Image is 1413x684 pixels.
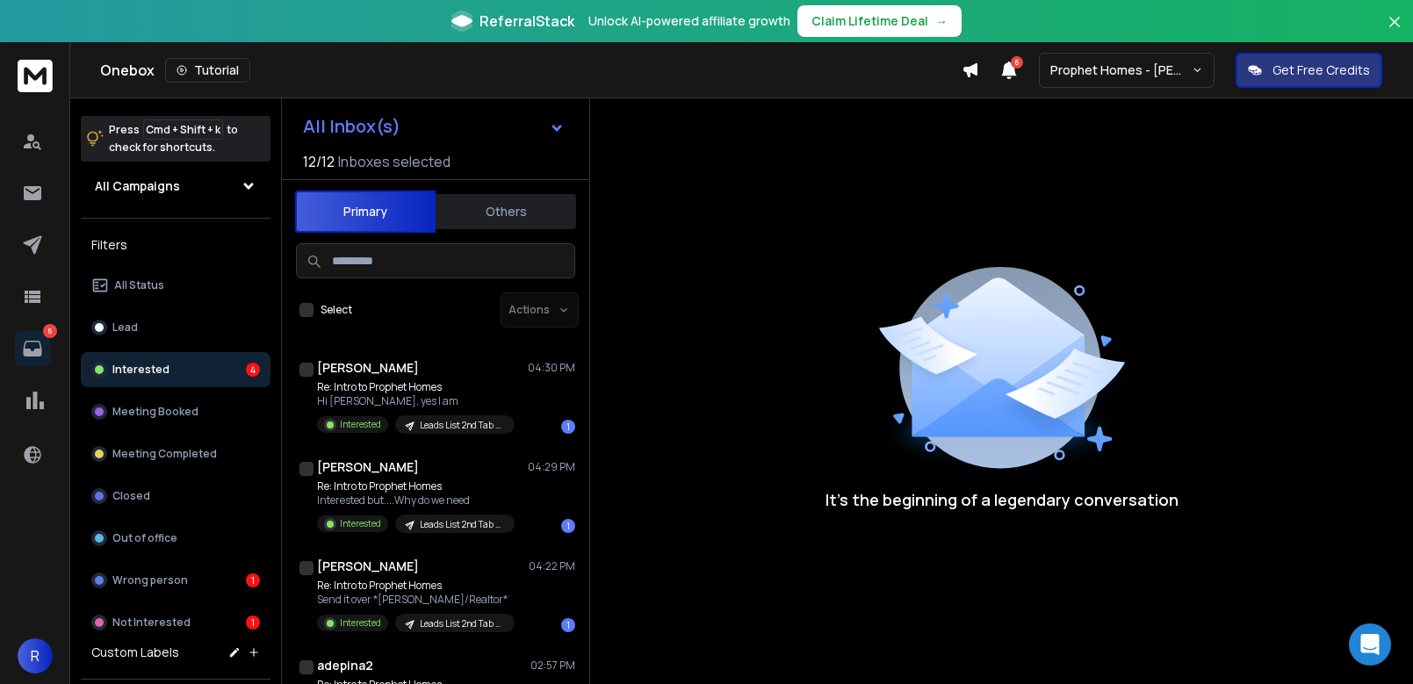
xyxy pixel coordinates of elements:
[303,118,400,135] h1: All Inbox(s)
[317,593,515,607] p: Send it over *[PERSON_NAME]/Realtor*
[81,436,270,472] button: Meeting Completed
[317,579,515,593] p: Re: Intro to Prophet Homes
[114,278,164,292] p: All Status
[528,460,575,474] p: 04:29 PM
[112,320,138,335] p: Lead
[797,5,962,37] button: Claim Lifetime Deal→
[935,12,948,30] span: →
[18,638,53,673] button: R
[338,151,451,172] h3: Inboxes selected
[81,394,270,429] button: Meeting Booked
[1050,61,1192,79] p: Prophet Homes - [PERSON_NAME]
[112,573,188,587] p: Wrong person
[340,616,381,630] p: Interested
[81,310,270,345] button: Lead
[81,563,270,598] button: Wrong person1
[340,517,381,530] p: Interested
[81,352,270,387] button: Interested4
[317,558,419,575] h1: [PERSON_NAME]
[1272,61,1370,79] p: Get Free Credits
[95,177,180,195] h1: All Campaigns
[420,419,504,432] p: Leads List 2nd Tab Campaign Valid Accept All
[317,359,419,377] h1: [PERSON_NAME]
[81,268,270,303] button: All Status
[165,58,250,83] button: Tutorial
[529,559,575,573] p: 04:22 PM
[303,151,335,172] span: 12 / 12
[143,119,223,140] span: Cmd + Shift + k
[81,169,270,204] button: All Campaigns
[91,644,179,661] h3: Custom Labels
[479,11,574,32] span: ReferralStack
[321,303,352,317] label: Select
[1236,53,1382,88] button: Get Free Credits
[295,191,436,233] button: Primary
[81,605,270,640] button: Not Interested1
[561,519,575,533] div: 1
[436,192,576,231] button: Others
[1383,11,1406,53] button: Close banner
[317,479,515,493] p: Re: Intro to Prophet Homes
[825,487,1179,512] p: It’s the beginning of a legendary conversation
[289,109,579,144] button: All Inbox(s)
[109,121,238,156] p: Press to check for shortcuts.
[112,447,217,461] p: Meeting Completed
[317,657,373,674] h1: adepina2
[81,233,270,257] h3: Filters
[43,324,57,338] p: 6
[420,518,504,531] p: Leads List 2nd Tab Campaign Valid Accept All
[246,616,260,630] div: 1
[246,363,260,377] div: 4
[100,58,962,83] div: Onebox
[420,617,504,630] p: Leads List 2nd Tab Campaign Valid Accept All
[15,331,50,366] a: 6
[561,618,575,632] div: 1
[112,363,169,377] p: Interested
[317,394,515,408] p: Hi [PERSON_NAME], yes I am
[561,420,575,434] div: 1
[81,479,270,514] button: Closed
[588,12,790,30] p: Unlock AI-powered affiliate growth
[1349,623,1391,666] div: Open Intercom Messenger
[340,418,381,431] p: Interested
[112,531,177,545] p: Out of office
[317,493,515,508] p: Interested but....Why do we need
[112,616,191,630] p: Not Interested
[246,573,260,587] div: 1
[81,521,270,556] button: Out of office
[528,361,575,375] p: 04:30 PM
[112,405,198,419] p: Meeting Booked
[317,380,515,394] p: Re: Intro to Prophet Homes
[530,659,575,673] p: 02:57 PM
[112,489,150,503] p: Closed
[317,458,419,476] h1: [PERSON_NAME]
[1011,56,1023,68] span: 6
